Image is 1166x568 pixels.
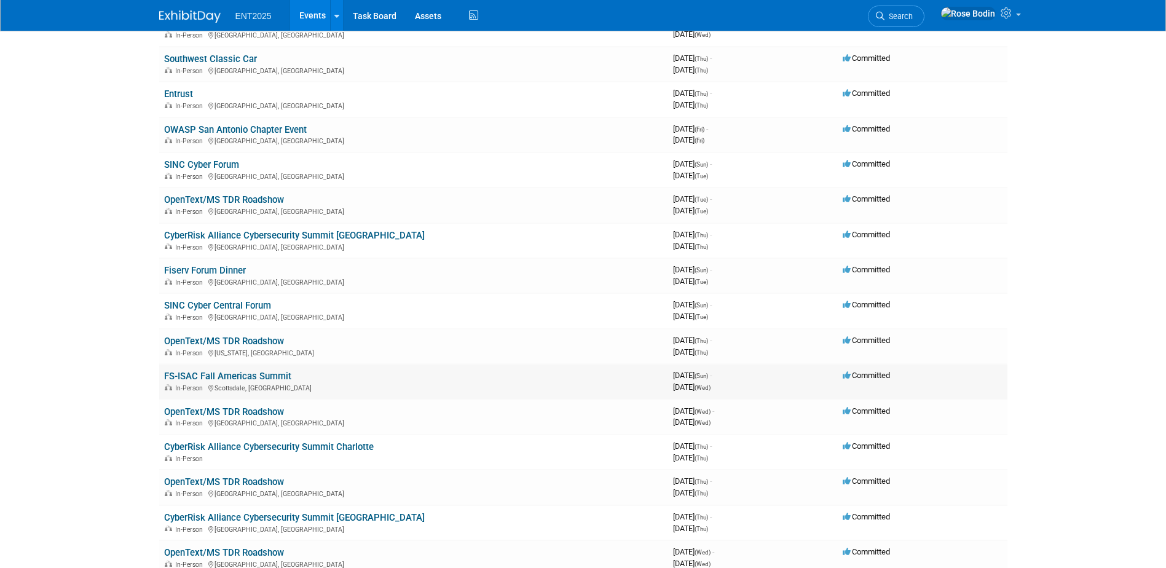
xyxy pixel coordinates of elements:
span: [DATE] [673,242,708,251]
a: CyberRisk Alliance Cybersecurity Summit Charlotte [164,441,374,452]
div: [GEOGRAPHIC_DATA], [GEOGRAPHIC_DATA] [164,135,663,145]
span: In-Person [175,490,207,498]
span: (Wed) [695,31,711,38]
img: In-Person Event [165,384,172,390]
span: (Thu) [695,67,708,74]
span: - [710,89,712,98]
span: - [712,547,714,556]
span: [DATE] [673,206,708,215]
span: Search [884,12,913,21]
a: CyberRisk Alliance Cybersecurity Summit [GEOGRAPHIC_DATA] [164,230,425,241]
span: [DATE] [673,441,712,451]
span: In-Person [175,278,207,286]
span: Committed [843,159,890,168]
span: [DATE] [673,89,712,98]
img: In-Person Event [165,31,172,37]
span: [DATE] [673,100,708,109]
img: In-Person Event [165,243,172,250]
div: [GEOGRAPHIC_DATA], [GEOGRAPHIC_DATA] [164,488,663,498]
div: [GEOGRAPHIC_DATA], [GEOGRAPHIC_DATA] [164,417,663,427]
span: (Tue) [695,173,708,179]
span: In-Person [175,455,207,463]
span: [DATE] [673,159,712,168]
span: (Tue) [695,208,708,215]
span: (Sun) [695,373,708,379]
div: [GEOGRAPHIC_DATA], [GEOGRAPHIC_DATA] [164,277,663,286]
span: Committed [843,194,890,203]
span: In-Person [175,67,207,75]
span: - [710,441,712,451]
span: [DATE] [673,524,708,533]
span: (Wed) [695,561,711,567]
a: OpenText/MS TDR Roadshow [164,476,284,487]
span: Committed [843,441,890,451]
img: In-Person Event [165,561,172,567]
span: - [706,124,708,133]
div: [GEOGRAPHIC_DATA], [GEOGRAPHIC_DATA] [164,206,663,216]
span: In-Person [175,243,207,251]
span: [DATE] [673,53,712,63]
span: - [710,371,712,380]
span: In-Person [175,31,207,39]
span: ENT2025 [235,11,272,21]
span: - [710,265,712,274]
div: Scottsdale, [GEOGRAPHIC_DATA] [164,382,663,392]
span: - [710,512,712,521]
span: (Fri) [695,137,704,144]
span: - [710,476,712,486]
span: Committed [843,265,890,274]
span: [DATE] [673,547,714,556]
span: In-Person [175,208,207,216]
span: Committed [843,53,890,63]
img: In-Person Event [165,102,172,108]
div: [GEOGRAPHIC_DATA], [GEOGRAPHIC_DATA] [164,312,663,321]
span: Committed [843,300,890,309]
div: [GEOGRAPHIC_DATA], [GEOGRAPHIC_DATA] [164,524,663,534]
span: [DATE] [673,336,712,345]
span: [DATE] [673,230,712,239]
span: (Wed) [695,419,711,426]
div: [GEOGRAPHIC_DATA], [GEOGRAPHIC_DATA] [164,65,663,75]
span: [DATE] [673,65,708,74]
div: [GEOGRAPHIC_DATA], [GEOGRAPHIC_DATA] [164,30,663,39]
span: (Thu) [695,455,708,462]
div: [GEOGRAPHIC_DATA], [GEOGRAPHIC_DATA] [164,242,663,251]
div: [GEOGRAPHIC_DATA], [GEOGRAPHIC_DATA] [164,171,663,181]
span: (Thu) [695,478,708,485]
span: (Sun) [695,302,708,309]
img: In-Person Event [165,314,172,320]
span: (Thu) [695,349,708,356]
img: In-Person Event [165,490,172,496]
span: In-Person [175,137,207,145]
span: [DATE] [673,382,711,392]
a: Southwest Classic Car [164,53,257,65]
span: [DATE] [673,124,708,133]
span: (Sun) [695,161,708,168]
span: In-Person [175,526,207,534]
span: [DATE] [673,476,712,486]
span: - [712,406,714,416]
a: OpenText/MS TDR Roadshow [164,194,284,205]
img: In-Person Event [165,419,172,425]
span: (Thu) [695,526,708,532]
span: (Thu) [695,337,708,344]
span: In-Person [175,173,207,181]
span: [DATE] [673,30,711,39]
span: Committed [843,230,890,239]
span: (Thu) [695,243,708,250]
span: In-Person [175,349,207,357]
span: - [710,53,712,63]
div: [US_STATE], [GEOGRAPHIC_DATA] [164,347,663,357]
span: [DATE] [673,347,708,357]
img: Rose Bodin [940,7,996,20]
span: (Thu) [695,514,708,521]
a: Search [868,6,924,27]
span: (Wed) [695,549,711,556]
span: Committed [843,371,890,380]
span: Committed [843,89,890,98]
img: In-Person Event [165,455,172,461]
img: In-Person Event [165,67,172,73]
span: (Thu) [695,232,708,239]
span: (Thu) [695,102,708,109]
span: (Thu) [695,443,708,450]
